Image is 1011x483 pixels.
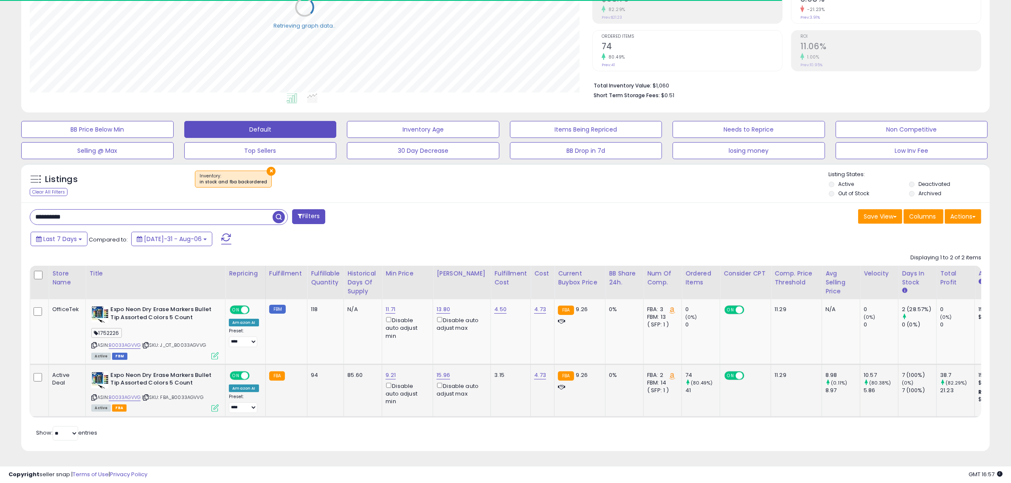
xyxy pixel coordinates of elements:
[142,342,206,348] span: | SKU: J_OT_B0033AGVVG
[910,254,981,262] div: Displaying 1 to 2 of 2 items
[858,209,902,224] button: Save View
[184,121,337,138] button: Default
[685,314,697,320] small: (0%)
[558,269,602,287] div: Current Buybox Price
[229,394,259,413] div: Preset:
[248,306,262,314] span: OFF
[8,471,147,479] div: seller snap | |
[91,306,108,323] img: 51Yjae6Qm-L._SL40_.jpg
[724,269,767,278] div: Consider CPT
[902,387,936,394] div: 7 (100%)
[743,372,757,379] span: OFF
[386,381,426,406] div: Disable auto adjust min
[229,319,259,326] div: Amazon AI
[647,321,675,329] div: ( SFP: 1 )
[836,142,988,159] button: Low Inv Fee
[21,142,174,159] button: Selling @ Max
[594,80,975,90] li: $1,060
[647,269,678,287] div: Num of Comp.
[534,305,546,314] a: 4.73
[248,372,262,379] span: OFF
[229,328,259,347] div: Preset:
[904,209,943,224] button: Columns
[685,306,720,313] div: 0
[800,62,822,67] small: Prev: 10.95%
[673,142,825,159] button: losing money
[437,371,450,379] a: 15.96
[131,232,212,246] button: [DATE]-31 - Aug-06
[21,121,174,138] button: BB Price Below Min
[825,306,853,313] div: N/A
[91,404,111,412] span: All listings currently available for purchase on Amazon
[725,372,736,379] span: ON
[902,321,936,329] div: 0 (0%)
[269,269,304,278] div: Fulfillment
[594,92,660,99] b: Short Term Storage Fees:
[673,121,825,138] button: Needs to Reprice
[918,190,941,197] label: Archived
[605,54,625,60] small: 80.49%
[576,305,588,313] span: 9.26
[825,371,860,379] div: 8.98
[647,387,675,394] div: ( SFP: 1 )
[940,314,952,320] small: (0%)
[273,22,335,29] div: Retrieving graph data..
[902,287,907,295] small: Days In Stock.
[946,379,967,386] small: (82.29%)
[685,387,720,394] div: 41
[609,371,637,379] div: 0%
[347,142,499,159] button: 30 Day Decrease
[800,34,981,39] span: ROI
[144,235,202,243] span: [DATE]-31 - Aug-06
[311,371,337,379] div: 94
[386,315,426,340] div: Disable auto adjust min
[109,394,141,401] a: B0033AGVVG
[647,313,675,321] div: FBM: 13
[89,236,128,244] span: Compared to:
[386,269,429,278] div: Min Price
[30,188,68,196] div: Clear All Filters
[774,269,818,287] div: Comp. Price Threshold
[647,306,675,313] div: FBA: 3
[691,379,712,386] small: (80.49%)
[112,404,127,412] span: FBA
[91,306,219,359] div: ASIN:
[437,305,450,314] a: 13.80
[647,371,675,379] div: FBA: 2
[978,278,983,286] small: Amazon Fees.
[685,321,720,329] div: 0
[494,371,524,379] div: 3.15
[594,82,651,89] b: Total Inventory Value:
[831,379,847,386] small: (0.11%)
[804,6,825,13] small: -21.23%
[311,306,337,313] div: 118
[902,379,914,386] small: (0%)
[902,306,936,313] div: 2 (28.57%)
[909,212,936,221] span: Columns
[838,180,854,188] label: Active
[576,371,588,379] span: 9.26
[73,470,109,478] a: Terms of Use
[609,269,640,287] div: BB Share 24h.
[825,387,860,394] div: 8.97
[437,381,484,398] div: Disable auto adjust max
[864,371,898,379] div: 10.57
[534,371,546,379] a: 4.73
[112,353,127,360] span: FBM
[602,42,782,53] h2: 74
[52,306,79,313] div: OfficeTek
[534,269,551,278] div: Cost
[142,394,203,401] span: | SKU: FBA_B0033AGVVG
[229,385,259,392] div: Amazon AI
[347,371,375,379] div: 85.60
[774,306,815,313] div: 11.29
[269,371,285,381] small: FBA
[43,235,77,243] span: Last 7 Days
[609,306,637,313] div: 0%
[647,379,675,387] div: FBM: 14
[864,387,898,394] div: 5.86
[800,15,820,20] small: Prev: 3.91%
[91,371,108,388] img: 51Yjae6Qm-L._SL40_.jpg
[494,269,527,287] div: Fulfillment Cost
[386,371,396,379] a: 9.21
